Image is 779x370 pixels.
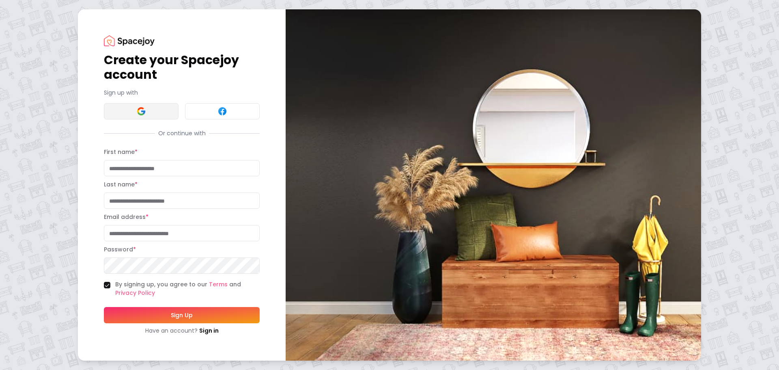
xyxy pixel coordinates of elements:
p: Sign up with [104,89,260,97]
a: Privacy Policy [115,289,155,297]
div: Have an account? [104,327,260,335]
label: Last name [104,180,138,188]
span: Or continue with [155,129,209,137]
img: banner [286,9,701,361]
label: By signing up, you agree to our and [115,280,260,297]
button: Sign Up [104,307,260,323]
a: Sign in [199,327,219,335]
img: Google signin [136,106,146,116]
label: Password [104,245,136,253]
label: Email address [104,213,148,221]
h1: Create your Spacejoy account [104,53,260,82]
label: First name [104,148,138,156]
img: Facebook signin [217,106,227,116]
img: Spacejoy Logo [104,35,155,46]
a: Terms [209,280,228,288]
